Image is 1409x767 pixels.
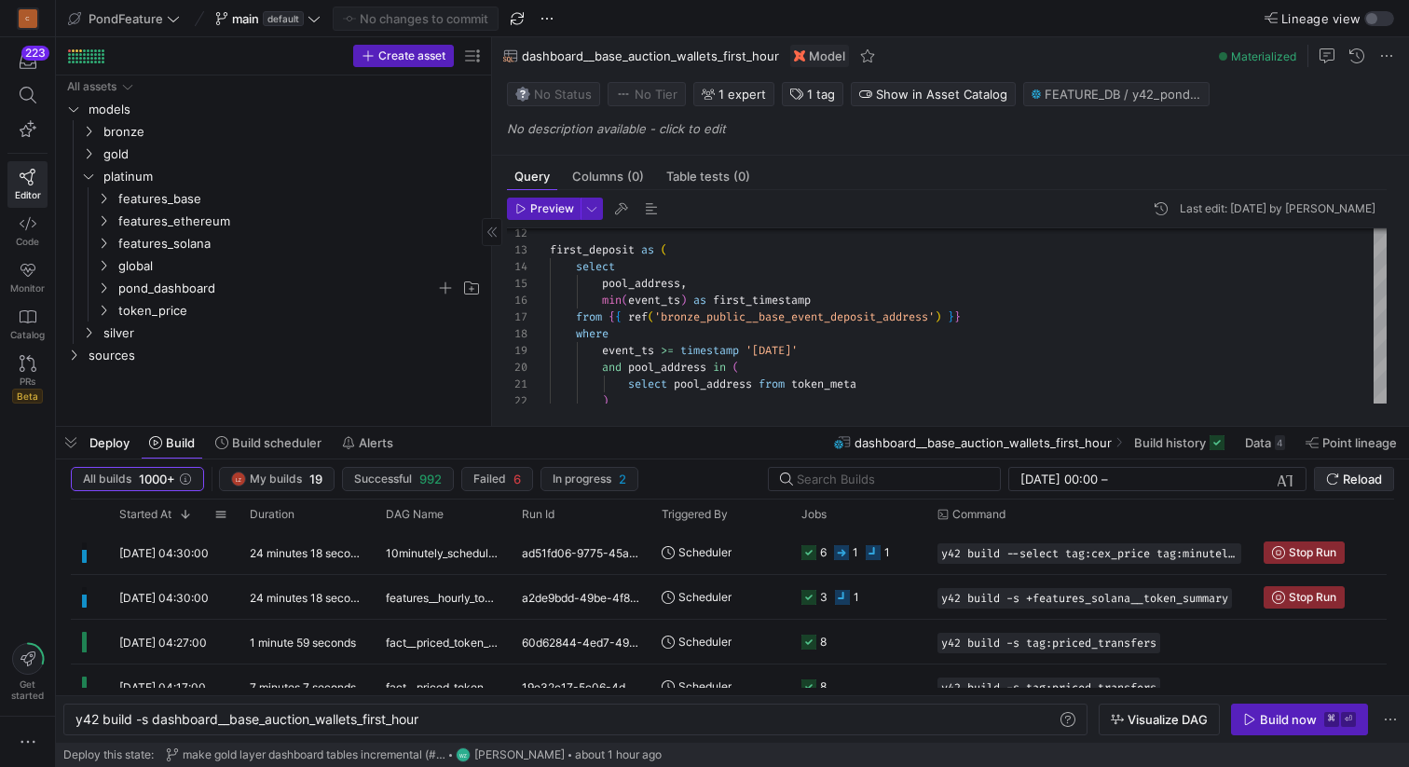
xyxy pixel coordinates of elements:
span: y42 build -s tag:priced_transfers [941,637,1156,650]
span: [DATE] 04:27:00 [119,636,207,650]
div: WZ [456,747,471,762]
span: – [1101,472,1108,486]
a: Catalog [7,301,48,348]
button: Stop Run [1264,586,1345,609]
span: about 1 hour ago [575,748,662,761]
span: as [641,242,654,257]
span: bronze [103,121,481,143]
y42-duration: 24 minutes 18 seconds [250,591,369,605]
span: Query [514,171,550,183]
span: ref [628,309,648,324]
a: C [7,3,48,34]
span: Get started [11,678,44,701]
span: 'bronze_public__base_event_deposit_address' [654,309,935,324]
y42-duration: 24 minutes 18 seconds [250,546,369,560]
span: Code [16,236,39,247]
span: features_ethereum [118,211,481,232]
button: 1 expert [693,82,774,106]
span: Run Id [522,508,554,521]
span: PRs [20,376,35,387]
span: pool_address [602,276,680,291]
div: 1 [853,530,858,574]
button: Stop Run [1264,541,1345,564]
span: Lineage view [1281,11,1361,26]
span: In progress [553,473,611,486]
span: { [609,309,615,324]
span: Visualize DAG [1128,712,1208,727]
button: Data4 [1237,427,1293,459]
span: '[DATE]' [746,343,798,358]
button: Build now⌘⏎ [1231,704,1368,735]
span: 10minutely_schedular_node [386,531,499,575]
span: features_base [118,188,481,210]
span: Data [1245,435,1271,450]
span: Catalog [10,329,45,340]
button: Failed6 [461,467,533,491]
span: All builds [83,473,131,486]
button: Reload [1314,467,1394,491]
span: (0) [733,171,750,183]
span: fact__priced_token_transfers [386,665,499,709]
span: Stop Run [1289,591,1336,604]
span: Beta [12,389,43,404]
span: ( [661,242,667,257]
button: In progress2 [540,467,638,491]
div: 22 [507,392,527,409]
div: Last edit: [DATE] by [PERSON_NAME] [1180,202,1375,215]
span: ( [732,360,739,375]
div: 1 [884,530,890,574]
span: Started At [119,508,171,521]
img: No status [515,87,530,102]
span: [DATE] 04:30:00 [119,591,209,605]
span: 19 [309,472,322,486]
div: Press SPACE to select this row. [63,254,484,277]
span: first_timestamp [713,293,811,308]
span: Scheduler [678,530,732,574]
span: token_meta [791,377,856,391]
input: End datetime [1112,472,1234,486]
div: Press SPACE to select this row. [63,277,484,299]
div: Press SPACE to select this row. [63,143,484,165]
span: select [628,377,667,391]
button: Build [141,427,203,459]
span: ) [680,293,687,308]
span: y42 build -s +features_solana__token_summary [941,592,1228,605]
div: 1 [854,575,859,619]
span: where [576,326,609,341]
span: token_price [118,300,481,322]
div: 14 [507,258,527,275]
div: 21 [507,376,527,392]
div: Press SPACE to select this row. [63,187,484,210]
span: Preview [530,202,574,215]
input: Start datetime [1020,472,1098,486]
span: event_ts [602,343,654,358]
span: Create asset [378,49,445,62]
div: 20 [507,359,527,376]
span: in [713,360,726,375]
span: No Status [515,87,592,102]
span: Successful [354,473,412,486]
span: } [954,309,961,324]
div: a2de9bdd-49be-4f86-8185-df87881d0ca6 [511,575,650,619]
button: Build history [1126,427,1233,459]
span: Triggered By [662,508,728,521]
div: Press SPACE to select this row. [63,120,484,143]
span: } [948,309,954,324]
span: Duration [250,508,294,521]
button: PondFeature [63,7,185,31]
span: Jobs [801,508,827,521]
button: No statusNo Status [507,82,600,106]
button: Show in Asset Catalog [851,82,1016,106]
span: features_solana [118,233,481,254]
span: ) [935,309,941,324]
span: pond_dashboard [118,278,436,299]
img: No tier [616,87,631,102]
y42-duration: 7 minutes 7 seconds [250,680,356,694]
span: Build history [1134,435,1206,450]
div: 19e32c17-5c06-4db6-92a2-bd32fb32f66d [511,664,650,708]
span: dashboard__base_auction_wallets_first_hour [522,48,779,63]
span: Point lineage [1322,435,1397,450]
span: Alerts [359,435,393,450]
span: Materialized [1231,49,1296,63]
span: 2 [619,472,626,486]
